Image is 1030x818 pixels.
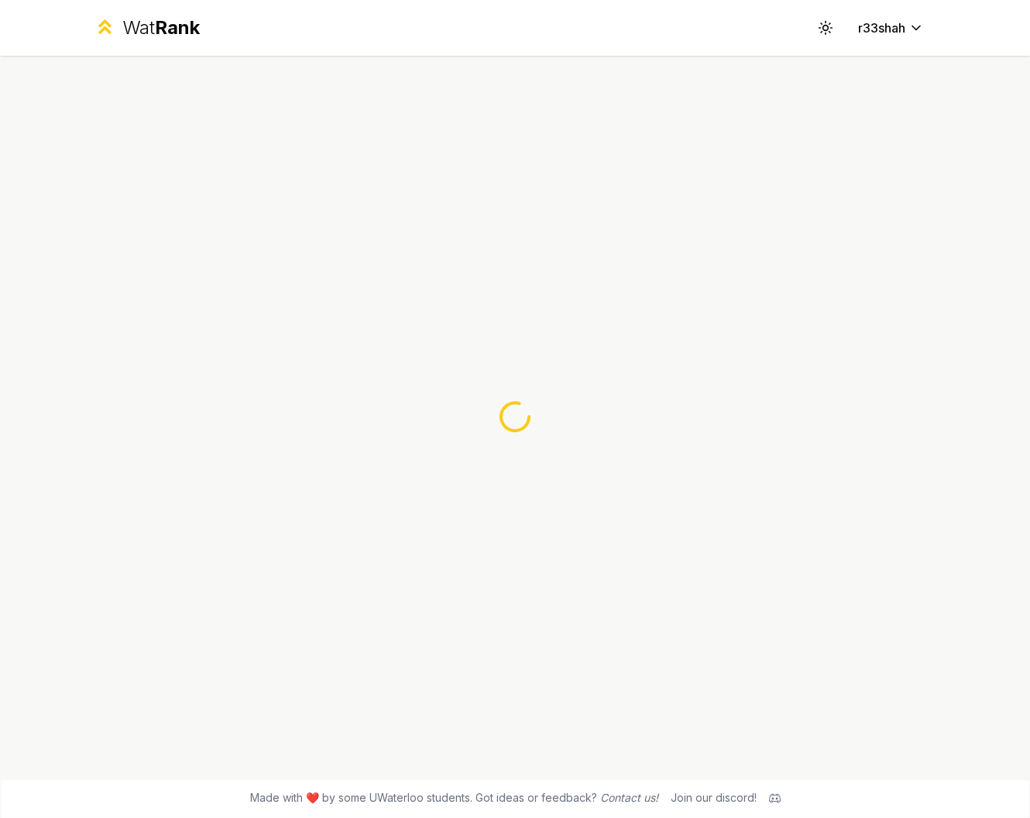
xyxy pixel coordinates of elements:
[122,15,200,40] div: Wat
[671,790,757,806] div: Join our discord!
[600,791,658,804] a: Contact us!
[155,16,200,39] span: Rank
[846,14,936,42] button: r33shah
[94,15,200,40] a: WatRank
[250,790,658,806] span: Made with ❤️ by some UWaterloo students. Got ideas or feedback?
[858,19,905,37] span: r33shah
